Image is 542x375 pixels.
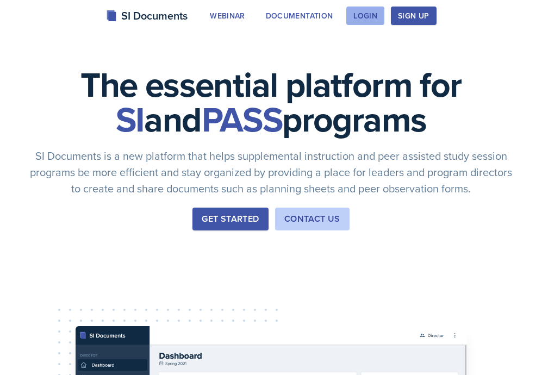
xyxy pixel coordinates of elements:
[259,7,340,25] button: Documentation
[202,212,259,226] div: Get Started
[353,11,377,20] div: Login
[203,7,252,25] button: Webinar
[106,8,188,24] div: SI Documents
[210,11,245,20] div: Webinar
[275,208,350,230] button: Contact Us
[346,7,384,25] button: Login
[391,7,436,25] button: Sign Up
[398,11,429,20] div: Sign Up
[192,208,268,230] button: Get Started
[284,212,340,226] div: Contact Us
[266,11,333,20] div: Documentation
